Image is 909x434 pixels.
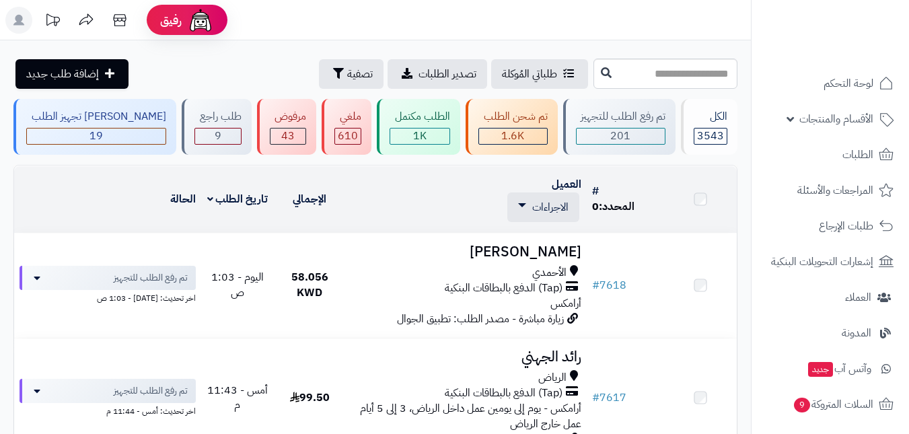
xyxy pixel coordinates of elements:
[351,349,581,365] h3: رائد الجهني
[11,99,179,155] a: [PERSON_NAME] تجهيز الطلب 19
[760,139,901,171] a: الطلبات
[27,129,166,144] div: 19
[26,109,166,124] div: [PERSON_NAME] تجهيز الطلب
[270,109,307,124] div: مرفوض
[360,400,581,432] span: أرامكس - يوم إلى يومين عمل داخل الرياض، 3 إلى 5 أيام عمل خارج الرياض
[819,217,873,236] span: طلبات الإرجاع
[538,370,567,386] span: الرياض
[160,12,182,28] span: رفيق
[290,390,330,406] span: 99.50
[694,109,727,124] div: الكل
[397,311,564,327] span: زيارة مباشرة - مصدر الطلب: تطبيق الجوال
[445,386,562,401] span: (Tap) الدفع بالبطاقات البنكية
[293,191,326,207] a: الإجمالي
[419,66,476,82] span: تصدير الطلبات
[351,244,581,260] h3: [PERSON_NAME]
[760,210,901,242] a: طلبات الإرجاع
[760,388,901,421] a: السلات المتروكة9
[194,109,242,124] div: طلب راجع
[170,191,196,207] a: الحالة
[254,99,320,155] a: مرفوض 43
[817,10,896,38] img: logo-2.png
[807,359,871,378] span: وآتس آب
[576,109,666,124] div: تم رفع الطلب للتجهيز
[532,265,567,281] span: الأحمدي
[15,59,129,89] a: إضافة طلب جديد
[463,99,560,155] a: تم شحن الطلب 1.6K
[347,66,373,82] span: تصفية
[390,129,449,144] div: 1013
[179,99,254,155] a: طلب راجع 9
[808,362,833,377] span: جديد
[479,129,547,144] div: 1648
[760,353,901,385] a: وآتس آبجديد
[445,281,562,296] span: (Tap) الدفع بالبطاقات البنكية
[760,174,901,207] a: المراجعات والأسئلة
[491,59,588,89] a: طلباتي المُوكلة
[760,246,901,278] a: إشعارات التحويلات البنكية
[532,199,569,215] span: الاجراءات
[760,281,901,314] a: العملاء
[771,252,873,271] span: إشعارات التحويلات البنكية
[592,390,626,406] a: #7617
[335,129,361,144] div: 610
[211,269,264,301] span: اليوم - 1:03 ص
[592,199,659,215] div: المحدد:
[760,67,901,100] a: لوحة التحكم
[550,295,581,312] span: أرامكس
[592,390,599,406] span: #
[338,128,358,144] span: 610
[799,110,873,129] span: الأقسام والمنتجات
[281,128,295,144] span: 43
[552,176,581,192] a: العميل
[319,99,374,155] a: ملغي 610
[592,277,626,293] a: #7618
[478,109,548,124] div: تم شحن الطلب
[334,109,361,124] div: ملغي
[697,128,724,144] span: 3543
[797,181,873,200] span: المراجعات والأسئلة
[114,271,188,285] span: تم رفع الطلب للتجهيز
[207,191,268,207] a: تاريخ الطلب
[518,199,569,215] a: الاجراءات
[560,99,679,155] a: تم رفع الطلب للتجهيز 201
[89,128,103,144] span: 19
[842,145,873,164] span: الطلبات
[592,198,599,215] span: 0
[845,288,871,307] span: العملاء
[502,66,557,82] span: طلباتي المُوكلة
[592,183,599,199] a: #
[793,395,873,414] span: السلات المتروكة
[20,290,196,304] div: اخر تحديث: [DATE] - 1:03 ص
[577,129,665,144] div: 201
[388,59,487,89] a: تصدير الطلبات
[20,403,196,417] div: اخر تحديث: أمس - 11:44 م
[291,269,328,301] span: 58.056 KWD
[36,7,69,37] a: تحديثات المنصة
[187,7,214,34] img: ai-face.png
[592,277,599,293] span: #
[26,66,99,82] span: إضافة طلب جديد
[270,129,306,144] div: 43
[842,324,871,342] span: المدونة
[501,128,524,144] span: 1.6K
[678,99,740,155] a: الكل3543
[794,398,810,412] span: 9
[824,74,873,93] span: لوحة التحكم
[413,128,427,144] span: 1K
[760,317,901,349] a: المدونة
[207,382,268,414] span: أمس - 11:43 م
[114,384,188,398] span: تم رفع الطلب للتجهيز
[374,99,463,155] a: الطلب مكتمل 1K
[195,129,241,144] div: 9
[215,128,221,144] span: 9
[319,59,384,89] button: تصفية
[610,128,630,144] span: 201
[390,109,450,124] div: الطلب مكتمل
